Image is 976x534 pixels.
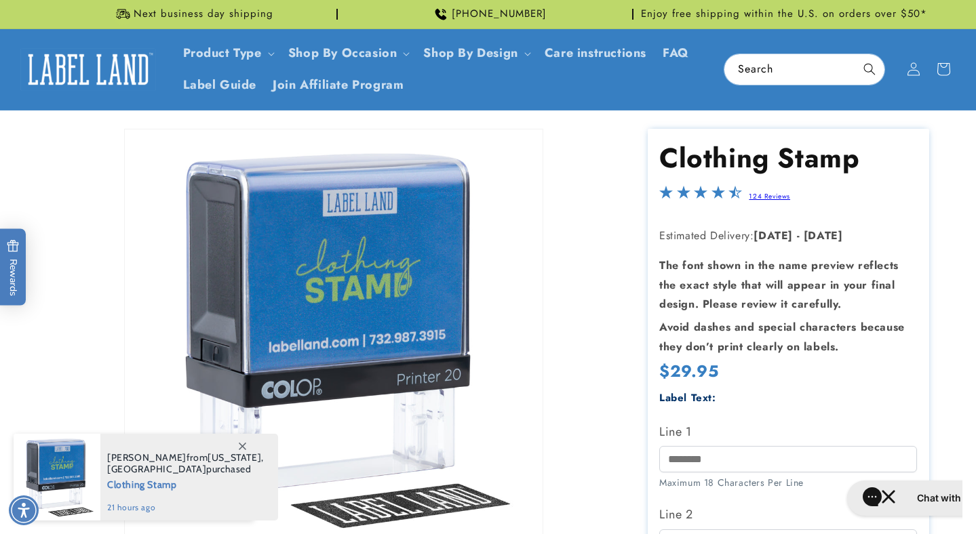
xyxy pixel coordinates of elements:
p: Estimated Delivery: [659,226,917,246]
span: Care instructions [545,45,646,61]
label: Line 1 [659,421,917,443]
summary: Product Type [175,37,280,69]
a: Join Affiliate Program [265,69,412,101]
span: Label Guide [183,77,257,93]
strong: Avoid dashes and special characters because they don’t print clearly on labels. [659,319,905,354]
img: Label Land [20,48,156,90]
span: Rewards [7,240,20,296]
span: [US_STATE] [208,451,261,464]
iframe: Gorgias live chat messenger [840,476,962,520]
label: Line 2 [659,504,917,525]
a: 124 Reviews - open in a new tab [749,191,790,201]
a: Care instructions [536,37,655,69]
div: Maximum 18 Characters Per Line [659,476,917,490]
button: Gorgias live chat [7,5,150,40]
span: 21 hours ago [107,501,264,514]
span: 4.4-star overall rating [659,189,742,205]
span: $29.95 [659,359,719,383]
h1: Clothing Stamp [659,140,917,176]
a: Product Type [183,44,262,62]
div: Accessibility Menu [9,495,39,525]
a: Label Land [16,43,161,96]
label: Label Text: [659,390,716,405]
strong: [DATE] [754,228,793,243]
a: FAQ [655,37,697,69]
strong: The font shown in the name preview reflects the exact style that will appear in your final design... [659,258,899,312]
span: Next business day shipping [134,7,273,21]
span: [PHONE_NUMBER] [452,7,547,21]
summary: Shop By Occasion [280,37,416,69]
span: [PERSON_NAME] [107,451,187,464]
span: FAQ [663,45,689,61]
span: Join Affiliate Program [273,77,404,93]
span: [GEOGRAPHIC_DATA] [107,463,206,475]
a: Label Guide [175,69,265,101]
span: Shop By Occasion [288,45,397,61]
span: Enjoy free shipping within the U.S. on orders over $50* [641,7,927,21]
strong: [DATE] [804,228,843,243]
summary: Shop By Design [415,37,536,69]
a: Shop By Design [423,44,518,62]
span: from , purchased [107,452,264,475]
strong: - [797,228,800,243]
h2: Chat with us [77,16,134,29]
button: Search [855,54,884,84]
span: Clothing Stamp [107,475,264,492]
